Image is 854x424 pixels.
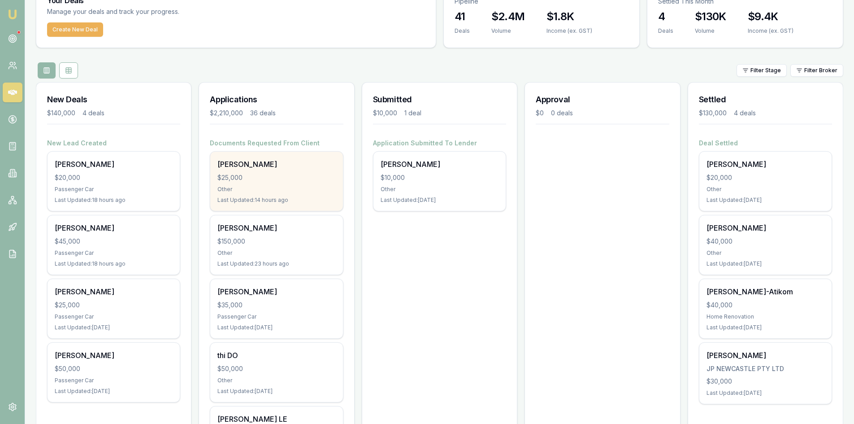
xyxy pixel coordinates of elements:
div: [PERSON_NAME] [707,223,824,233]
div: Last Updated: [DATE] [707,324,824,331]
div: $25,000 [217,173,335,182]
div: Other [217,186,335,193]
div: Last Updated: [DATE] [707,260,824,267]
h4: Documents Requested From Client [210,139,343,148]
h4: New Lead Created [47,139,180,148]
h4: Deal Settled [699,139,832,148]
div: $45,000 [55,237,173,246]
h3: Settled [699,93,832,106]
div: [PERSON_NAME] [217,286,335,297]
h3: 41 [455,9,470,24]
div: $40,000 [707,237,824,246]
div: Other [217,377,335,384]
div: Last Updated: [DATE] [217,324,335,331]
div: Last Updated: [DATE] [707,197,824,204]
div: $50,000 [217,364,335,373]
img: emu-icon-u.png [7,9,18,20]
div: [PERSON_NAME] [217,223,335,233]
h3: 4 [658,9,673,24]
span: Filter Broker [804,67,837,74]
div: $130,000 [699,109,727,118]
div: [PERSON_NAME] [55,159,173,170]
div: [PERSON_NAME]-Atikom [707,286,824,297]
h3: $9.4K [748,9,793,24]
h4: Application Submitted To Lender [373,139,506,148]
div: Other [381,186,499,193]
button: Create New Deal [47,22,103,37]
div: Last Updated: 18 hours ago [55,260,173,267]
div: Last Updated: [DATE] [381,197,499,204]
div: 4 deals [734,109,756,118]
div: 0 deals [551,109,573,118]
h3: Approval [536,93,669,106]
div: [PERSON_NAME] [707,350,824,361]
div: 36 deals [250,109,276,118]
div: Passenger Car [55,377,173,384]
div: Last Updated: [DATE] [707,389,824,397]
h3: Applications [210,93,343,106]
div: $20,000 [707,173,824,182]
div: $10,000 [373,109,397,118]
h3: $130K [695,9,726,24]
div: $25,000 [55,301,173,310]
div: [PERSON_NAME] [707,159,824,170]
div: Passenger Car [217,313,335,320]
div: 4 deals [82,109,104,118]
div: [PERSON_NAME] [381,159,499,170]
p: Manage your deals and track your progress. [47,7,277,17]
div: Other [217,249,335,257]
div: $0 [536,109,544,118]
div: $40,000 [707,301,824,310]
div: $20,000 [55,173,173,182]
div: Deals [455,27,470,35]
div: Passenger Car [55,249,173,257]
div: $50,000 [55,364,173,373]
div: $2,210,000 [210,109,243,118]
h3: $1.8K [546,9,592,24]
div: Income (ex. GST) [748,27,793,35]
h3: $2.4M [491,9,525,24]
div: Last Updated: [DATE] [55,388,173,395]
div: Deals [658,27,673,35]
div: [PERSON_NAME] [55,286,173,297]
div: [PERSON_NAME] [217,159,335,170]
div: Other [707,186,824,193]
div: Passenger Car [55,313,173,320]
div: Volume [695,27,726,35]
div: [PERSON_NAME] [55,223,173,233]
div: thi DO [217,350,335,361]
div: Income (ex. GST) [546,27,592,35]
div: Last Updated: [DATE] [55,324,173,331]
div: Last Updated: 14 hours ago [217,197,335,204]
div: JP NEWCASTLE PTY LTD [707,364,824,373]
div: $150,000 [217,237,335,246]
div: Volume [491,27,525,35]
div: Last Updated: 23 hours ago [217,260,335,267]
div: Home Renovation [707,313,824,320]
div: Passenger Car [55,186,173,193]
span: Filter Stage [750,67,781,74]
button: Filter Broker [790,64,843,77]
h3: Submitted [373,93,506,106]
div: $30,000 [707,377,824,386]
div: Other [707,249,824,257]
div: Last Updated: [DATE] [217,388,335,395]
button: Filter Stage [737,64,787,77]
div: 1 deal [404,109,421,118]
div: Last Updated: 18 hours ago [55,197,173,204]
div: $10,000 [381,173,499,182]
h3: New Deals [47,93,180,106]
div: [PERSON_NAME] [55,350,173,361]
div: $140,000 [47,109,75,118]
div: $35,000 [217,301,335,310]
